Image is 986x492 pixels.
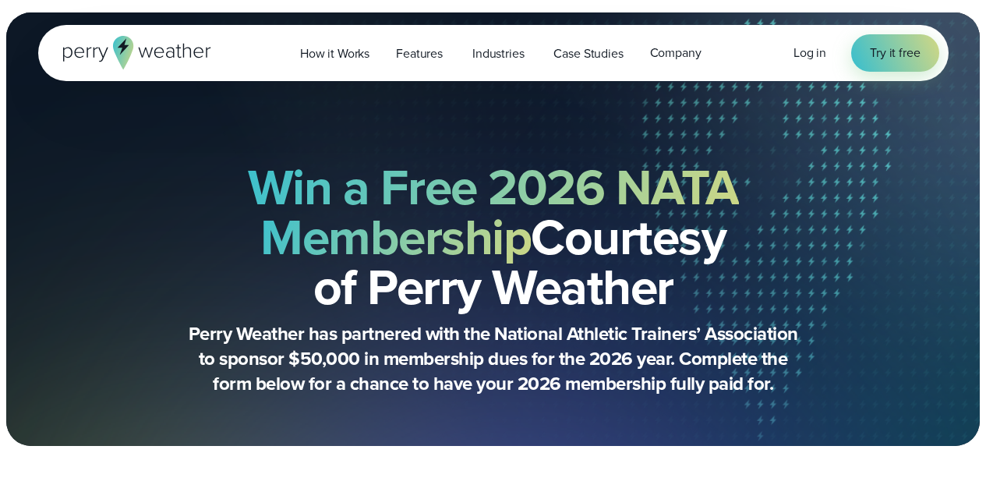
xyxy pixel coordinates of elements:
span: Company [650,44,702,62]
p: Perry Weather has partnered with the National Athletic Trainers’ Association to sponsor $50,000 i... [182,321,805,396]
h2: Courtesy of Perry Weather [116,162,871,312]
span: How it Works [300,44,369,63]
a: How it Works [287,37,383,69]
a: Try it free [851,34,938,72]
strong: Win a Free 2026 NATA Membership [248,150,739,274]
span: Industries [472,44,524,63]
span: Case Studies [553,44,623,63]
span: Features [396,44,443,63]
span: Try it free [870,44,920,62]
a: Log in [793,44,826,62]
a: Case Studies [540,37,636,69]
